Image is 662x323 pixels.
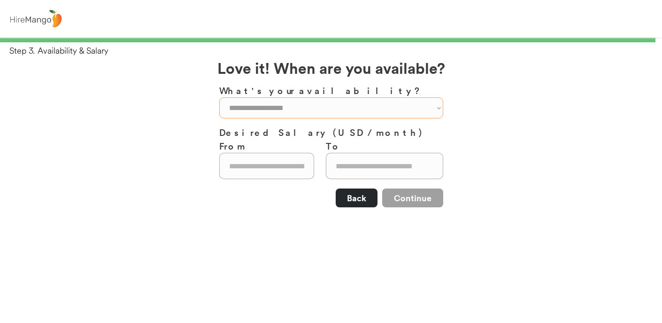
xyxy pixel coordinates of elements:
[2,38,660,42] div: 99%
[7,8,64,30] img: logo%20-%20hiremango%20gray.png
[326,139,443,153] h3: To
[336,189,377,207] button: Back
[219,126,443,139] h3: Desired Salary (USD / month)
[219,139,314,153] h3: From
[219,84,443,97] h3: What's your availability?
[9,45,662,56] div: Step 3. Availability & Salary
[382,189,443,207] button: Continue
[217,56,445,79] h2: Love it! When are you available?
